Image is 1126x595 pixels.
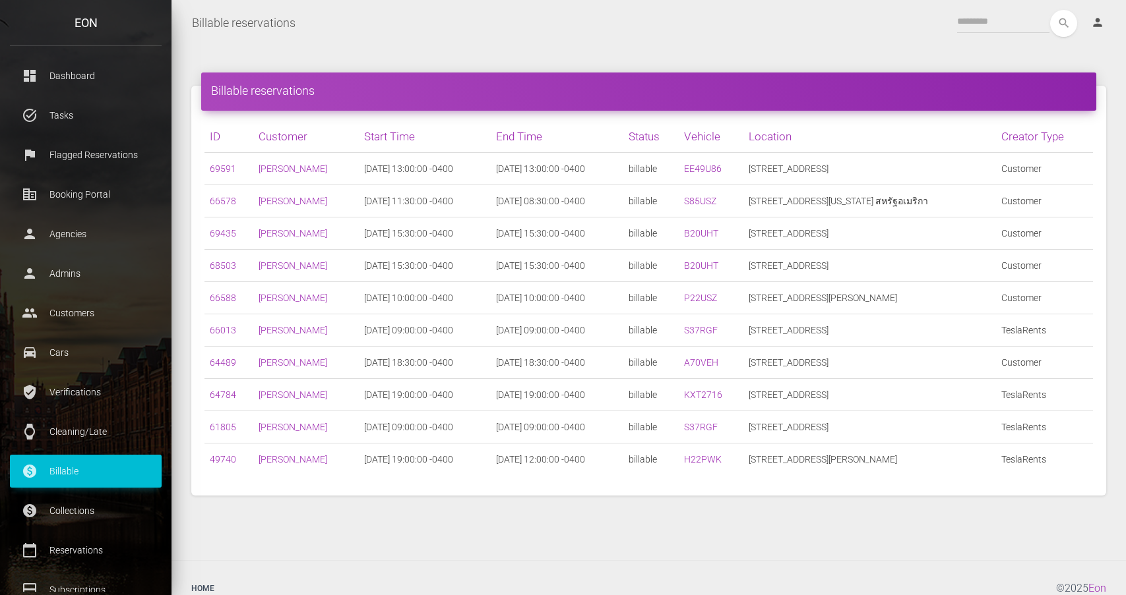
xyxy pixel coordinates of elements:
a: person Agencies [10,217,162,250]
a: paid Collections [10,494,162,527]
td: [STREET_ADDRESS] [743,314,996,347]
td: [DATE] 09:00:00 -0400 [491,411,623,443]
a: 64784 [210,389,236,400]
td: [DATE] 10:00:00 -0400 [359,282,491,314]
a: KXT2716 [684,389,722,400]
p: Cleaning/Late [20,422,152,441]
a: 61805 [210,422,236,432]
td: [DATE] 19:00:00 -0400 [491,379,623,411]
td: [DATE] 15:30:00 -0400 [491,217,623,250]
td: [DATE] 12:00:00 -0400 [491,443,623,476]
a: [PERSON_NAME] [259,422,327,432]
th: Vehicle [679,121,743,153]
td: [DATE] 09:00:00 -0400 [359,314,491,347]
p: Booking Portal [20,184,152,204]
a: S85USZ [684,196,716,206]
a: people Customers [10,297,162,329]
td: Customer [996,282,1094,314]
p: Dashboard [20,66,152,86]
td: TeslaRents [996,411,1094,443]
p: Agencies [20,224,152,244]
th: Location [743,121,996,153]
a: 68503 [210,260,236,271]
a: 49740 [210,454,236,465]
td: TeslaRents [996,379,1094,411]
a: task_alt Tasks [10,99,162,132]
a: P22USZ [684,293,717,303]
a: B20UHT [684,228,718,239]
td: billable [623,282,679,314]
a: [PERSON_NAME] [259,293,327,303]
td: [STREET_ADDRESS] [743,347,996,379]
a: [PERSON_NAME] [259,389,327,400]
a: person [1081,10,1116,36]
td: [DATE] 09:00:00 -0400 [491,314,623,347]
th: Status [623,121,679,153]
td: billable [623,153,679,185]
a: B20UHT [684,260,718,271]
td: [DATE] 08:30:00 -0400 [491,185,623,217]
a: flag Flagged Reservations [10,138,162,171]
a: [PERSON_NAME] [259,196,327,206]
p: Cars [20,343,152,362]
td: [STREET_ADDRESS] [743,217,996,250]
a: Eon [1088,582,1106,594]
p: Tasks [20,105,152,125]
th: Start Time [359,121,491,153]
td: billable [623,185,679,217]
td: Customer [996,250,1094,282]
td: Customer [996,217,1094,250]
button: search [1050,10,1077,37]
td: TeslaRents [996,443,1094,476]
i: person [1091,16,1104,29]
th: Customer [253,121,358,153]
p: Verifications [20,382,152,402]
a: calendar_today Reservations [10,534,162,567]
p: Reservations [20,540,152,560]
a: EE49U86 [684,163,722,174]
a: watch Cleaning/Late [10,415,162,448]
td: billable [623,411,679,443]
td: billable [623,347,679,379]
a: [PERSON_NAME] [259,357,327,368]
p: Billable [20,461,152,481]
td: billable [623,443,679,476]
a: A70VEH [684,357,718,368]
td: [DATE] 09:00:00 -0400 [359,411,491,443]
td: [STREET_ADDRESS] [743,379,996,411]
a: 69591 [210,163,236,174]
td: billable [623,250,679,282]
td: [DATE] 19:00:00 -0400 [359,443,491,476]
h4: Billable reservations [211,82,1086,99]
td: [STREET_ADDRESS][PERSON_NAME] [743,443,996,476]
a: S37RGF [684,325,718,335]
td: [STREET_ADDRESS][PERSON_NAME] [743,282,996,314]
th: End Time [491,121,623,153]
a: 69435 [210,228,236,239]
p: Flagged Reservations [20,145,152,165]
td: [STREET_ADDRESS] [743,153,996,185]
td: Customer [996,347,1094,379]
a: [PERSON_NAME] [259,260,327,271]
td: [DATE] 15:30:00 -0400 [491,250,623,282]
a: person Admins [10,257,162,290]
td: billable [623,314,679,347]
a: S37RGF [684,422,718,432]
th: Creator Type [996,121,1094,153]
td: [DATE] 15:30:00 -0400 [359,250,491,282]
td: [DATE] 13:00:00 -0400 [491,153,623,185]
td: [DATE] 18:30:00 -0400 [359,347,491,379]
th: ID [204,121,253,153]
td: [STREET_ADDRESS] [743,250,996,282]
a: corporate_fare Booking Portal [10,178,162,211]
td: [DATE] 10:00:00 -0400 [491,282,623,314]
td: [DATE] 18:30:00 -0400 [491,347,623,379]
a: drive_eta Cars [10,336,162,369]
td: Customer [996,185,1094,217]
a: [PERSON_NAME] [259,228,327,239]
td: [DATE] 11:30:00 -0400 [359,185,491,217]
p: Admins [20,264,152,283]
a: verified_user Verifications [10,376,162,409]
td: [STREET_ADDRESS][US_STATE] สหรัฐอเมริกา [743,185,996,217]
p: Collections [20,501,152,521]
